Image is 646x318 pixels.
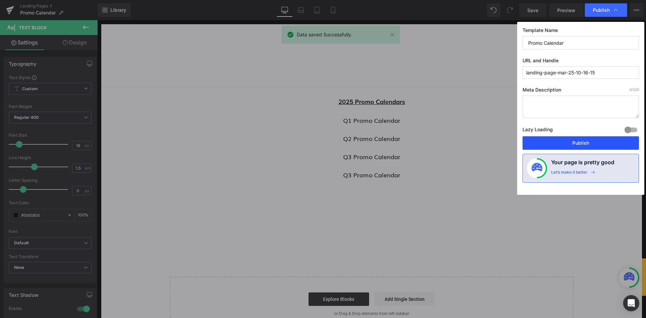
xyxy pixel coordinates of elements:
a: Add Single Section [277,272,338,286]
span: 0 [630,87,632,92]
a: ORDER NOW [540,243,546,271]
a: Q1 Promo Calendar [246,96,303,104]
a: Explore Blocks [211,272,272,286]
label: Meta Description [523,87,639,96]
label: Template Name [523,27,639,36]
div: Open Intercom Messenger [623,295,639,311]
span: /320 [630,87,639,92]
h4: Your page is pretty good [551,158,614,170]
div: Let’s make it better [551,170,587,178]
span: Publish [593,7,610,13]
a: Q3 Promo Calendar [246,132,303,141]
img: onboarding-status.svg [532,163,542,174]
p: or Drag & Drop elements from left sidebar [83,291,466,296]
label: URL and Handle [523,58,639,66]
strong: 2025 Promo Calendars [241,78,308,85]
label: Lazy Loading [523,125,553,136]
button: Publish [523,136,639,150]
a: Q3 Promo Calendar [246,150,303,159]
a: Q2 Promo Calendar [246,114,303,122]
